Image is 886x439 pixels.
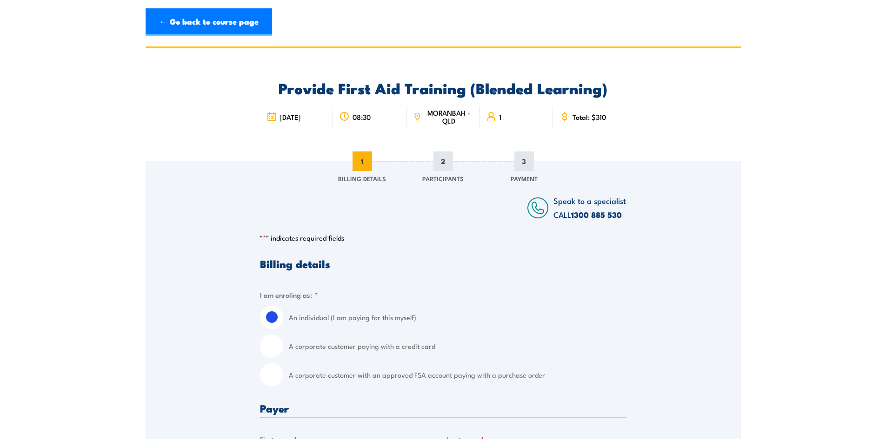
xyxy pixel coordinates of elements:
label: A corporate customer with an approved FSA account paying with a purchase order [289,363,626,387]
a: 1300 885 530 [571,209,622,221]
span: 3 [514,151,534,171]
span: Billing Details [338,174,386,183]
h2: Provide First Aid Training (Blended Learning) [260,81,626,94]
span: [DATE] [280,113,301,121]
span: 2 [433,151,453,171]
p: " " indicates required fields [260,233,626,242]
legend: I am enroling as: [260,289,318,300]
label: An individual (I am paying for this myself) [289,306,626,329]
span: Speak to a specialist CALL [553,195,626,220]
label: A corporate customer paying with a credit card [289,334,626,358]
a: ← Go back to course page [146,8,272,36]
span: 1 [353,151,372,171]
h3: Billing details [260,258,626,269]
span: Payment [511,174,538,183]
span: MORANBAH - QLD [424,109,473,124]
h3: Payer [260,403,626,413]
span: Participants [422,174,464,183]
span: 1 [499,113,501,121]
span: 08:30 [353,113,371,121]
span: Total: $310 [573,113,606,121]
